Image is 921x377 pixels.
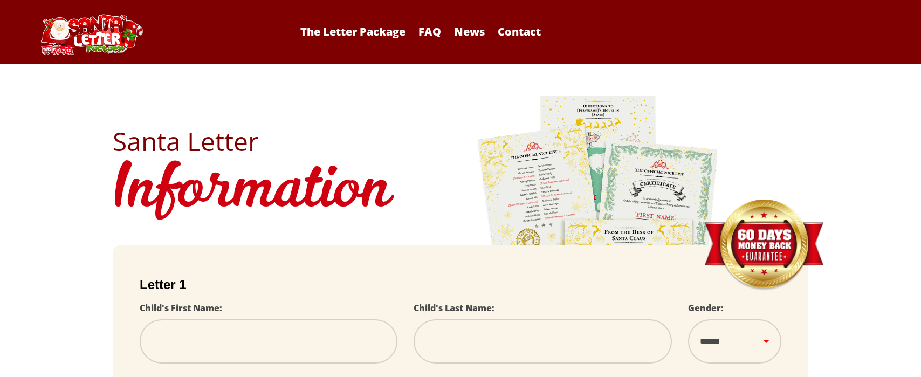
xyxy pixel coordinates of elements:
h2: Santa Letter [113,128,808,154]
h1: Information [113,154,808,229]
iframe: Opens a widget where you can find more information [852,345,910,372]
a: The Letter Package [295,24,411,39]
a: FAQ [413,24,446,39]
a: News [449,24,490,39]
label: Child's First Name: [140,302,222,314]
label: Gender: [688,302,724,314]
label: Child's Last Name: [414,302,494,314]
a: Contact [492,24,546,39]
h2: Letter 1 [140,277,781,292]
img: Santa Letter Logo [37,14,145,55]
img: Money Back Guarantee [703,199,824,291]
